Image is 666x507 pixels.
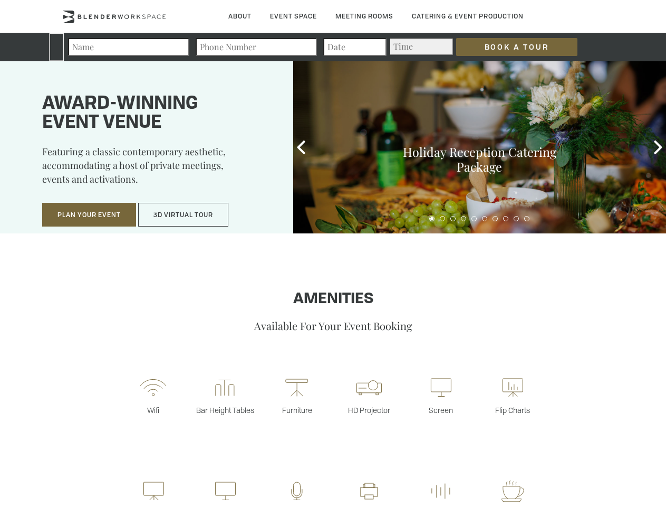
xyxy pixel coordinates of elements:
p: Screen [405,405,477,415]
h1: Amenities [33,291,633,308]
p: Bar Height Tables [189,405,261,415]
p: HD Projector [333,405,405,415]
button: Plan Your Event [42,203,136,227]
input: Phone Number [196,38,317,56]
p: Flip Charts [477,405,548,415]
p: Available For Your Event Booking [33,318,633,333]
p: Wifi [117,405,189,415]
input: Date [323,38,387,56]
a: Holiday Reception Catering Package [403,144,556,175]
p: Furniture [261,405,333,415]
input: Book a Tour [456,38,577,56]
p: Featuring a classic contemporary aesthetic, accommodating a host of private meetings, events and ... [42,145,267,193]
h1: Award-winning event venue [42,95,267,133]
input: Name [68,38,189,56]
button: 3D Virtual Tour [138,203,228,227]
